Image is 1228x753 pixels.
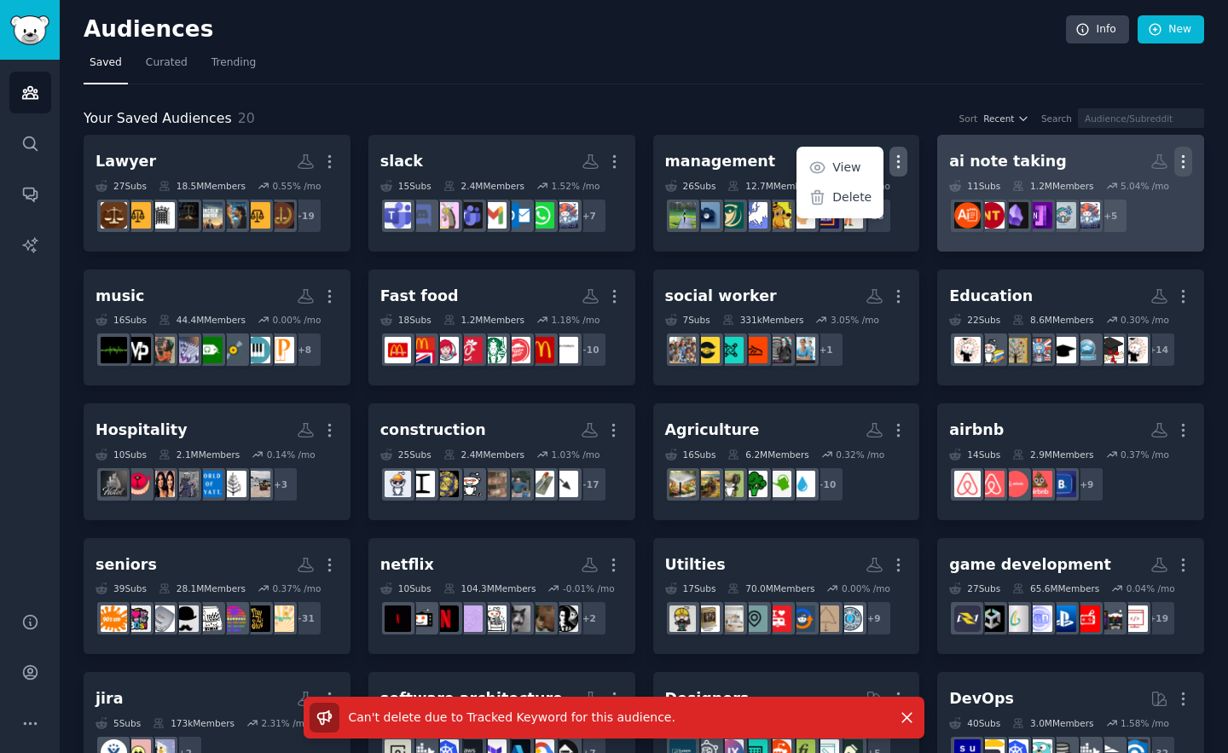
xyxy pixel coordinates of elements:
[1002,605,1028,632] img: IndieGame
[717,605,744,632] img: Apartmentliving
[1026,471,1052,497] img: HotAirbnb
[432,202,459,229] img: Discord
[148,337,175,363] img: MusicProductionMemes
[1050,471,1076,497] img: BookingDiscount
[1050,202,1076,229] img: ProductivityGeeks
[1050,605,1076,632] img: playstation
[978,202,1005,229] img: NoteTaking
[432,605,459,632] img: NetflixViaVPN
[196,202,223,229] img: TheLincolnLawyer
[954,202,981,229] img: AiNoteTaker
[385,605,411,632] img: netflix
[268,337,294,363] img: VirtualPiano
[368,403,635,520] a: construction25Subs2.4MMembers1.03% /mo+17stonemasonryPlasteringConcretemasonryArchitectsnuclearSt...
[101,471,127,497] img: Hotels_India
[552,202,578,229] img: AI_Agents
[220,471,246,497] img: FourSeasonsHotels
[765,337,791,363] img: therapists
[653,269,920,386] a: social worker7Subs331kMembers3.05% /mo+1PSWOntariotherapistshospitalsocialworksocialworkSocialWor...
[978,337,1005,363] img: Professors
[693,471,720,497] img: farmingsimulator
[140,49,194,84] a: Curated
[96,180,147,192] div: 27 Sub s
[1074,605,1100,632] img: MobileGaming
[380,582,432,594] div: 10 Sub s
[101,337,127,363] img: WeAreTheMusicMakers
[84,269,350,386] a: music16Subs44.4MMembers0.00% /mo+8VirtualPianopianocoversMusicPromotionMusicProductionDealsProMus...
[727,449,808,460] div: 6.2M Members
[937,538,1204,655] a: game development27Subs65.6MMembers0.04% /mo+19webdevpcgamingMobileGamingplaystationIndieGameDevsI...
[1074,337,1100,363] img: University
[148,202,175,229] img: ukpolitics
[244,471,270,497] img: Hospitality
[717,337,744,363] img: socialwork
[571,466,607,502] div: + 17
[96,286,144,307] div: music
[380,286,459,307] div: Fast food
[456,202,483,229] img: MicrosoftTeamsEDU
[480,337,507,363] img: StarbucksGW
[1098,605,1124,632] img: pcgaming
[1050,337,1076,363] img: UniUK
[84,16,1066,43] h2: Audiences
[669,605,696,632] img: Renovations
[408,337,435,363] img: McDonaldsUK
[349,710,675,724] span: Can't delete due to Tracked Keyword for this audience .
[1069,466,1104,502] div: + 9
[949,688,1014,710] div: DevOps
[856,600,892,636] div: + 9
[380,151,423,172] div: slack
[1092,198,1128,234] div: + 5
[741,605,767,632] img: housing
[1012,449,1093,460] div: 2.9M Members
[1121,314,1169,326] div: 0.30 % /mo
[385,337,411,363] img: McDonalds
[443,314,524,326] div: 1.2M Members
[837,605,863,632] img: utilities
[832,159,860,177] p: View
[693,202,720,229] img: work
[978,471,1005,497] img: airbnb_hosts
[765,471,791,497] img: IrrigationPorn
[456,605,483,632] img: BridgertonNetflix
[159,314,246,326] div: 44.4M Members
[244,202,270,229] img: LawStudent
[172,202,199,229] img: LawyerAdvice
[789,337,815,363] img: PSWOntario
[665,314,710,326] div: 7 Sub s
[1066,15,1129,44] a: Info
[84,135,350,252] a: Lawyer27Subs18.5MMembers0.55% /mo+19AskALawyerLawStudentItEndsWithLawsuitsTheLincolnLawyerLawyerA...
[983,113,1029,125] button: Recent
[789,605,815,632] img: HVAC
[380,420,486,441] div: construction
[96,420,188,441] div: Hospitality
[949,286,1033,307] div: Education
[1074,202,1100,229] img: AI_Agents
[84,403,350,520] a: Hospitality10Subs2.1MMembers0.14% /mo+3HospitalityFourSeasonsHotelshyattKitchenConfidentialSouthe...
[717,471,744,497] img: homestead
[552,605,578,632] img: NetflixYou
[380,314,432,326] div: 18 Sub s
[1140,600,1176,636] div: + 19
[1026,202,1052,229] img: OneNote
[1026,605,1052,632] img: IndieGameDevs
[669,202,696,229] img: findapath
[665,151,776,172] div: management
[480,471,507,497] img: masonry
[220,337,246,363] img: MusicPromotion
[480,605,507,632] img: movies
[504,202,530,229] img: Outlook
[722,314,804,326] div: 331k Members
[96,688,123,710] div: jira
[528,605,554,632] img: AdolescenceNetflix
[949,151,1067,172] div: ai note taking
[765,605,791,632] img: RVLiving
[159,180,246,192] div: 18.5M Members
[456,337,483,363] img: ChickFilAWorkers
[90,55,122,71] span: Saved
[741,202,767,229] img: cscareerquestionsEU
[800,150,881,186] a: View
[287,600,322,636] div: + 31
[220,202,246,229] img: ItEndsWithLawsuits
[954,605,981,632] img: marvelrivals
